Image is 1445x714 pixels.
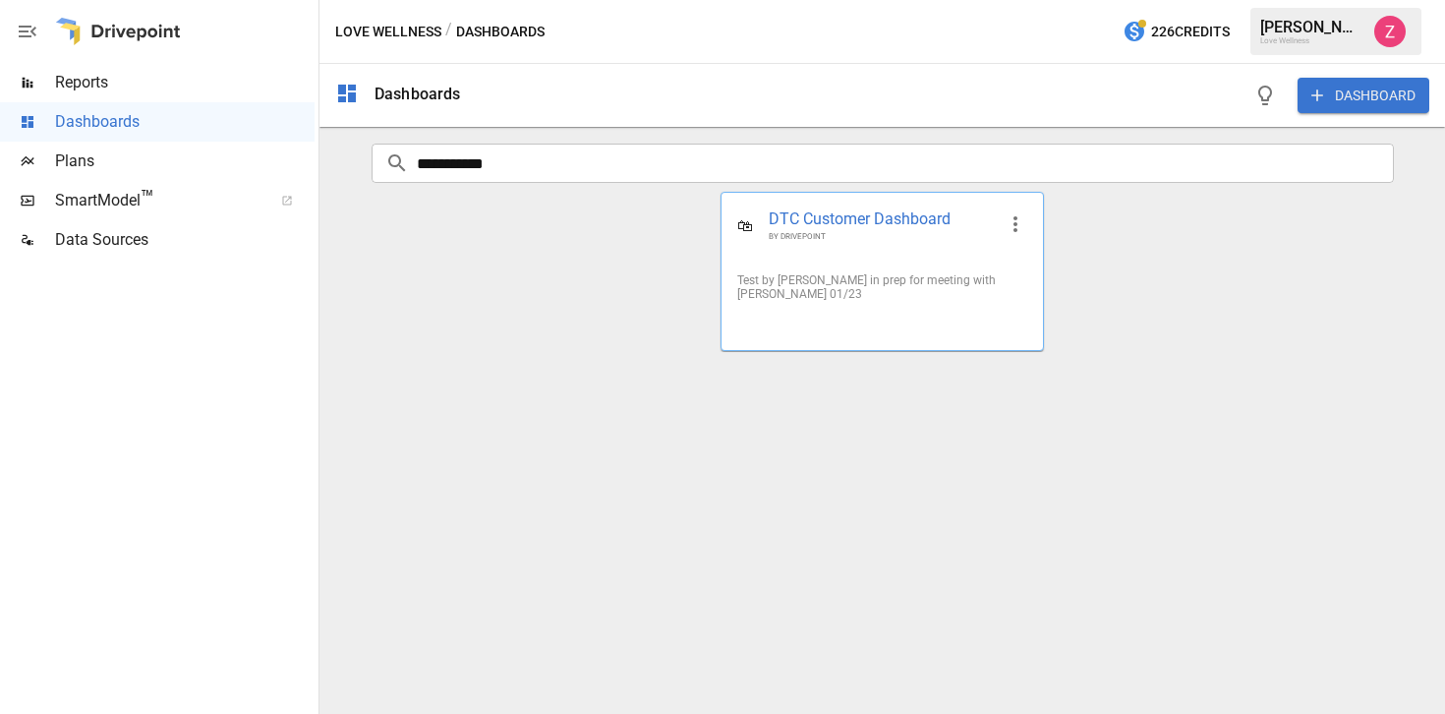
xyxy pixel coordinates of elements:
[1115,14,1238,50] button: 226Credits
[1260,36,1362,45] div: Love Wellness
[769,231,995,242] span: BY DRIVEPOINT
[737,273,1026,301] div: Test by [PERSON_NAME] in prep for meeting with [PERSON_NAME] 01/23
[1362,4,1417,59] button: Zoe Keller
[1298,78,1429,113] button: DASHBOARD
[1374,16,1406,47] img: Zoe Keller
[55,228,315,252] span: Data Sources
[769,208,995,231] span: DTC Customer Dashboard
[1260,18,1362,36] div: [PERSON_NAME]
[737,216,753,235] div: 🛍
[55,189,260,212] span: SmartModel
[1151,20,1230,44] span: 226 Credits
[141,186,154,210] span: ™
[375,85,461,103] div: Dashboards
[445,20,452,44] div: /
[55,149,315,173] span: Plans
[55,71,315,94] span: Reports
[55,110,315,134] span: Dashboards
[335,20,441,44] button: Love Wellness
